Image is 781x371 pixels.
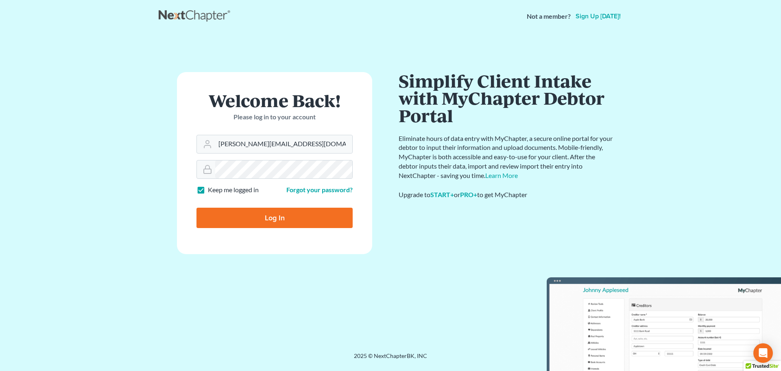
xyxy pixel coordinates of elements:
[485,171,518,179] a: Learn More
[430,191,454,198] a: START+
[399,190,614,200] div: Upgrade to or to get MyChapter
[399,72,614,124] h1: Simplify Client Intake with MyChapter Debtor Portal
[286,186,353,193] a: Forgot your password?
[196,208,353,228] input: Log In
[399,134,614,180] p: Eliminate hours of data entry with MyChapter, a secure online portal for your debtor to input the...
[208,185,259,195] label: Keep me logged in
[196,92,353,109] h1: Welcome Back!
[196,112,353,122] p: Please log in to your account
[753,343,773,363] div: Open Intercom Messenger
[215,135,352,153] input: Email Address
[159,352,622,367] div: 2025 © NextChapterBK, INC
[527,12,571,21] strong: Not a member?
[460,191,477,198] a: PRO+
[574,13,622,20] a: Sign up [DATE]!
